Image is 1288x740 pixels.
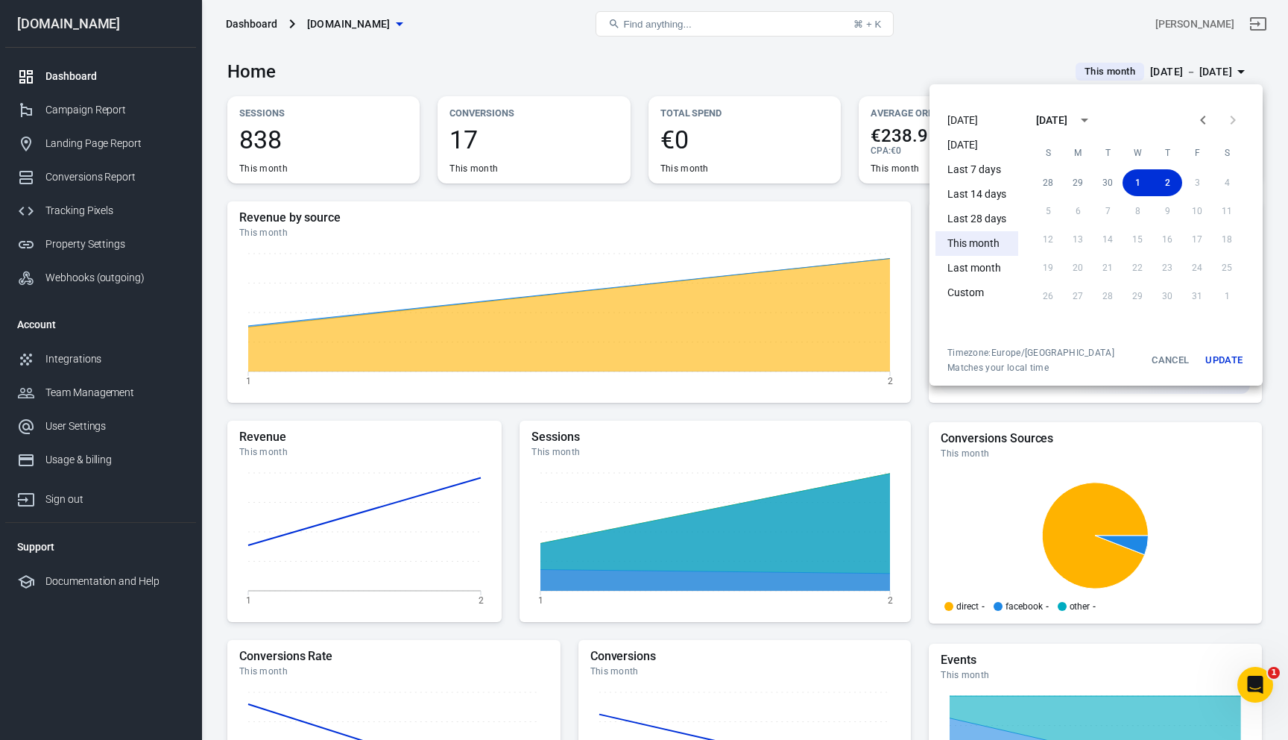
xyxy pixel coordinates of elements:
li: This month [935,231,1018,256]
span: Saturday [1213,138,1240,168]
li: Custom [935,280,1018,305]
li: Last 28 days [935,207,1018,231]
span: Thursday [1154,138,1181,168]
span: Matches your local time [947,362,1114,374]
li: Last month [935,256,1018,280]
button: Previous month [1188,105,1218,135]
button: calendar view is open, switch to year view [1072,107,1097,133]
button: 1 [1123,169,1152,196]
span: Monday [1064,138,1091,168]
span: 1 [1268,667,1280,679]
div: [DATE] [1036,113,1067,128]
span: Sunday [1035,138,1061,168]
button: 2 [1152,169,1182,196]
li: Last 14 days [935,182,1018,207]
iframe: Intercom live chat [1237,667,1273,703]
button: 30 [1093,169,1123,196]
span: Tuesday [1094,138,1121,168]
li: Last 7 days [935,157,1018,182]
button: Update [1200,347,1248,374]
button: 29 [1063,169,1093,196]
li: [DATE] [935,108,1018,133]
button: 28 [1033,169,1063,196]
button: Cancel [1146,347,1194,374]
span: Friday [1184,138,1210,168]
div: Timezone: Europe/[GEOGRAPHIC_DATA] [947,347,1114,359]
li: [DATE] [935,133,1018,157]
span: Wednesday [1124,138,1151,168]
